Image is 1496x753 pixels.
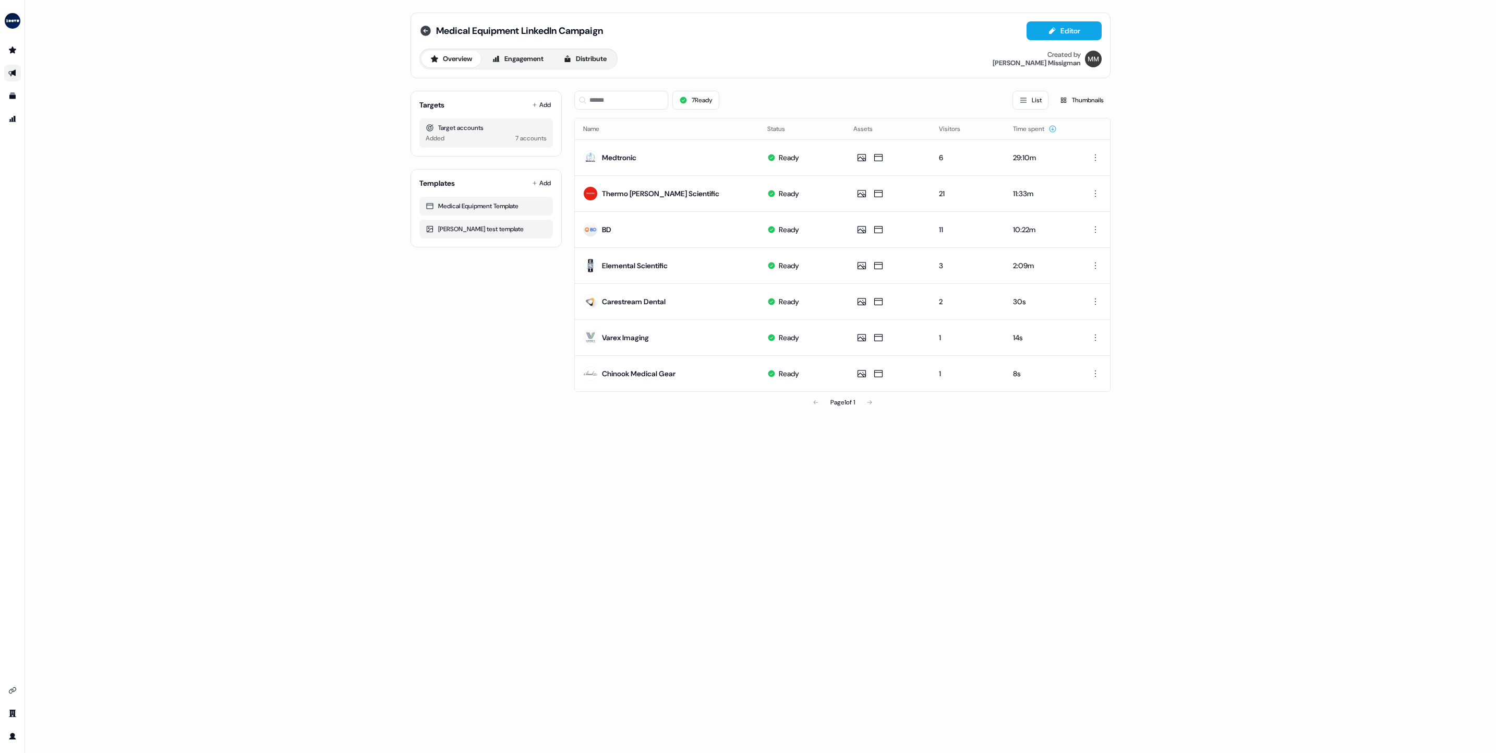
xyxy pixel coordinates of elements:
button: Add [530,98,553,112]
button: Engagement [483,51,552,67]
button: Distribute [554,51,616,67]
div: Medtronic [602,152,636,163]
button: Editor [1027,21,1102,40]
div: Page 1 of 1 [830,397,855,408]
div: Targets [419,100,444,110]
a: Go to attribution [4,111,21,127]
button: Name [583,119,612,138]
button: List [1012,91,1048,110]
div: Carestream Dental [602,296,666,307]
div: Ready [779,152,799,163]
a: Editor [1027,27,1102,38]
div: Templates [419,178,455,188]
button: Time spent [1013,119,1057,138]
button: Thumbnails [1053,91,1111,110]
div: Created by [1047,51,1081,59]
div: 11 [939,224,996,235]
div: Medical Equipment Template [426,201,547,211]
button: Add [530,176,553,190]
div: 29:10m [1013,152,1067,163]
div: Ready [779,188,799,199]
div: Ready [779,368,799,379]
img: Morgan [1085,51,1102,67]
div: Ready [779,260,799,271]
button: 7Ready [672,91,719,110]
a: Go to prospects [4,42,21,58]
div: 1 [939,368,996,379]
div: 2 [939,296,996,307]
a: Go to outbound experience [4,65,21,81]
div: [PERSON_NAME] test template [426,224,547,234]
a: Go to templates [4,88,21,104]
div: 6 [939,152,996,163]
div: Ready [779,332,799,343]
div: [PERSON_NAME] Missigman [993,59,1081,67]
div: BD [602,224,611,235]
div: Target accounts [426,123,547,133]
button: Visitors [939,119,973,138]
div: 3 [939,260,996,271]
button: Overview [421,51,481,67]
div: 11:33m [1013,188,1067,199]
div: Thermo [PERSON_NAME] Scientific [602,188,719,199]
div: Ready [779,296,799,307]
a: Go to profile [4,728,21,745]
div: 7 accounts [515,133,547,144]
div: 2:09m [1013,260,1067,271]
div: 14s [1013,332,1067,343]
div: 30s [1013,296,1067,307]
div: 21 [939,188,996,199]
div: Elemental Scientific [602,260,668,271]
div: Varex Imaging [602,332,649,343]
div: Ready [779,224,799,235]
th: Assets [845,118,931,139]
button: Status [767,119,798,138]
div: 8s [1013,368,1067,379]
div: Chinook Medical Gear [602,368,675,379]
div: 1 [939,332,996,343]
a: Go to team [4,705,21,722]
div: 10:22m [1013,224,1067,235]
div: Added [426,133,444,144]
a: Go to integrations [4,682,21,699]
span: Medical Equipment LinkedIn Campaign [436,25,603,37]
